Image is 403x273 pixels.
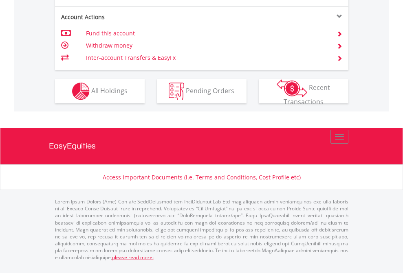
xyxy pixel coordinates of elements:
[49,128,355,164] a: EasyEquities
[55,79,145,103] button: All Holdings
[91,86,128,95] span: All Holdings
[259,79,348,103] button: Recent Transactions
[86,27,327,39] td: Fund this account
[112,254,154,261] a: please read more:
[86,52,327,64] td: Inter-account Transfers & EasyFx
[186,86,234,95] span: Pending Orders
[277,79,307,97] img: transactions-zar-wht.png
[55,13,202,21] div: Account Actions
[157,79,247,103] button: Pending Orders
[86,39,327,52] td: Withdraw money
[55,198,348,261] p: Lorem Ipsum Dolors (Ame) Con a/e SeddOeiusmod tem InciDiduntut Lab Etd mag aliquaen admin veniamq...
[169,83,184,100] img: pending_instructions-wht.png
[103,173,301,181] a: Access Important Documents (i.e. Terms and Conditions, Cost Profile etc)
[72,83,90,100] img: holdings-wht.png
